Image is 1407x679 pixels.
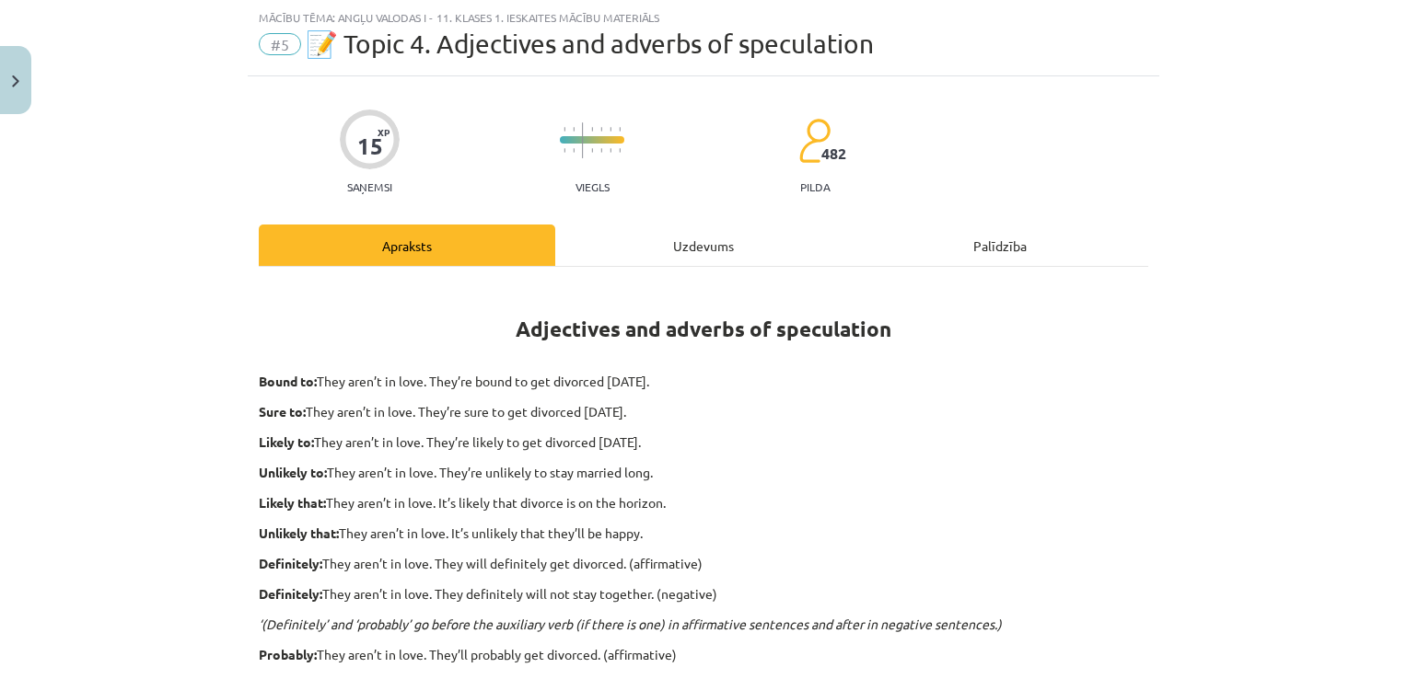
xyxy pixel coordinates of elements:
[259,616,1002,632] em: ‘(Definitely’ and ‘probably’ go before the auxiliary verb (if there is one) in affirmative senten...
[582,122,584,158] img: icon-long-line-d9ea69661e0d244f92f715978eff75569469978d946b2353a9bb055b3ed8787d.svg
[573,127,575,132] img: icon-short-line-57e1e144782c952c97e751825c79c345078a6d821885a25fce030b3d8c18986b.svg
[259,554,1148,573] p: They aren’t in love. They will definitely get divorced. (affirmative)
[573,148,575,153] img: icon-short-line-57e1e144782c952c97e751825c79c345078a6d821885a25fce030b3d8c18986b.svg
[852,224,1148,266] div: Palīdzība
[259,585,322,602] strong: Definitely:
[591,127,593,132] img: icon-short-line-57e1e144782c952c97e751825c79c345078a6d821885a25fce030b3d8c18986b.svg
[591,148,593,153] img: icon-short-line-57e1e144782c952c97e751825c79c345078a6d821885a25fce030b3d8c18986b.svg
[516,316,891,342] strong: Adjectives and adverbs of speculation
[259,463,1148,482] p: They aren’t in love. They’re unlikely to stay married long.
[798,118,831,164] img: students-c634bb4e5e11cddfef0936a35e636f08e4e9abd3cc4e673bd6f9a4125e45ecb1.svg
[555,224,852,266] div: Uzdevums
[259,403,306,420] strong: Sure to:
[306,29,874,59] span: 📝 Topic 4. Adjectives and adverbs of speculation
[600,148,602,153] img: icon-short-line-57e1e144782c952c97e751825c79c345078a6d821885a25fce030b3d8c18986b.svg
[259,224,555,266] div: Apraksts
[259,494,326,511] strong: Likely that:
[619,127,621,132] img: icon-short-line-57e1e144782c952c97e751825c79c345078a6d821885a25fce030b3d8c18986b.svg
[259,524,1148,543] p: They aren’t in love. It’s unlikely that they’ll be happy.
[821,145,846,162] span: 482
[259,372,1148,391] p: They aren’t in love. They’re bound to get divorced [DATE].
[12,75,19,87] img: icon-close-lesson-0947bae3869378f0d4975bcd49f059093ad1ed9edebbc8119c70593378902aed.svg
[259,584,1148,604] p: They aren’t in love. They definitely will not stay together. (negative)
[259,645,1148,664] p: They aren’t in love. They’ll probably get divorced. (affirmative)
[259,493,1148,512] p: They aren’t in love. It’s likely that divorce is on the horizon.
[259,402,1148,421] p: They aren’t in love. They’re sure to get divorced [DATE].
[576,180,610,193] p: Viegls
[610,148,611,153] img: icon-short-line-57e1e144782c952c97e751825c79c345078a6d821885a25fce030b3d8c18986b.svg
[564,148,565,153] img: icon-short-line-57e1e144782c952c97e751825c79c345078a6d821885a25fce030b3d8c18986b.svg
[600,127,602,132] img: icon-short-line-57e1e144782c952c97e751825c79c345078a6d821885a25fce030b3d8c18986b.svg
[259,524,339,541] strong: Unlikely that:
[619,148,621,153] img: icon-short-line-57e1e144782c952c97e751825c79c345078a6d821885a25fce030b3d8c18986b.svg
[259,433,314,450] strong: Likely to:
[259,555,322,571] strong: Definitely:
[259,33,301,55] span: #5
[259,432,1148,452] p: They aren’t in love. They’re likely to get divorced [DATE].
[610,127,611,132] img: icon-short-line-57e1e144782c952c97e751825c79c345078a6d821885a25fce030b3d8c18986b.svg
[259,373,317,389] strong: Bound to:
[800,180,830,193] p: pilda
[378,127,390,137] span: XP
[259,464,327,480] strong: Unlikely to:
[340,180,400,193] p: Saņemsi
[564,127,565,132] img: icon-short-line-57e1e144782c952c97e751825c79c345078a6d821885a25fce030b3d8c18986b.svg
[357,133,383,159] div: 15
[259,646,317,662] strong: Probably:
[259,11,1148,24] div: Mācību tēma: Angļu valodas i - 11. klases 1. ieskaites mācību materiāls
